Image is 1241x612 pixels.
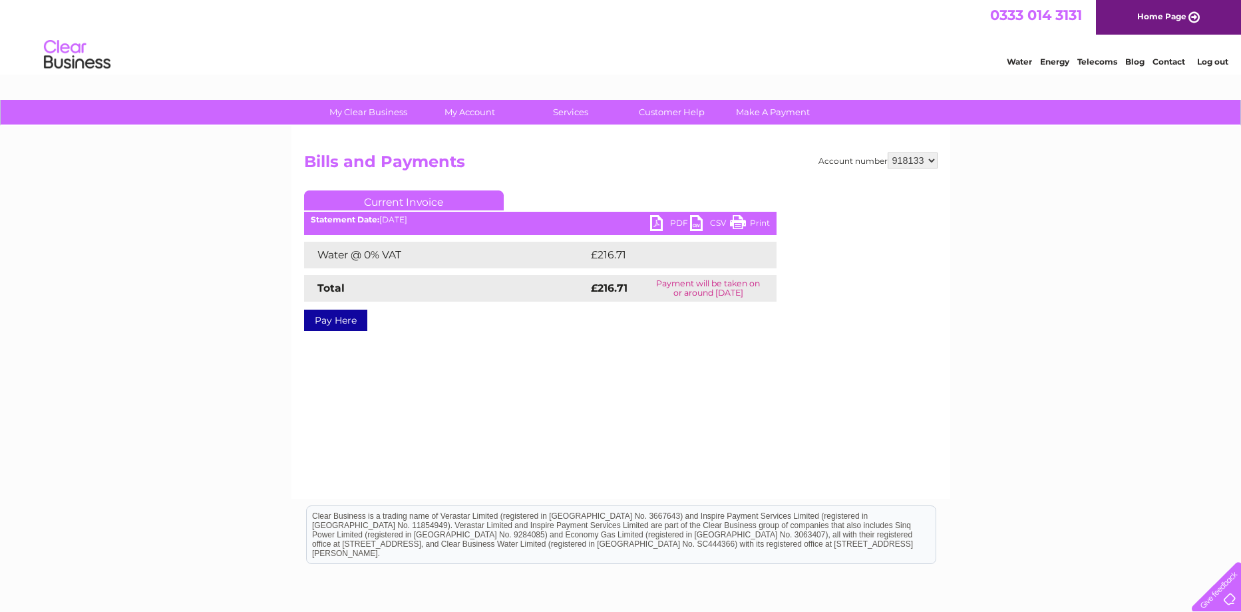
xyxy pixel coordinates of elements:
[313,100,423,125] a: My Clear Business
[1077,57,1117,67] a: Telecoms
[1152,57,1185,67] a: Contact
[304,153,938,178] h2: Bills and Payments
[617,100,727,125] a: Customer Help
[43,35,111,75] img: logo.png
[317,282,345,294] strong: Total
[990,7,1082,23] a: 0333 014 3131
[730,215,770,234] a: Print
[640,275,776,302] td: Payment will be taken on or around [DATE]
[718,100,828,125] a: Make A Payment
[304,242,588,268] td: Water @ 0% VAT
[311,214,379,224] b: Statement Date:
[1125,57,1145,67] a: Blog
[516,100,625,125] a: Services
[1007,57,1032,67] a: Water
[307,7,936,65] div: Clear Business is a trading name of Verastar Limited (registered in [GEOGRAPHIC_DATA] No. 3667643...
[588,242,751,268] td: £216.71
[1197,57,1228,67] a: Log out
[415,100,524,125] a: My Account
[818,153,938,168] div: Account number
[690,215,730,234] a: CSV
[591,282,627,294] strong: £216.71
[304,310,367,331] a: Pay Here
[650,215,690,234] a: PDF
[304,190,504,210] a: Current Invoice
[1040,57,1069,67] a: Energy
[304,215,777,224] div: [DATE]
